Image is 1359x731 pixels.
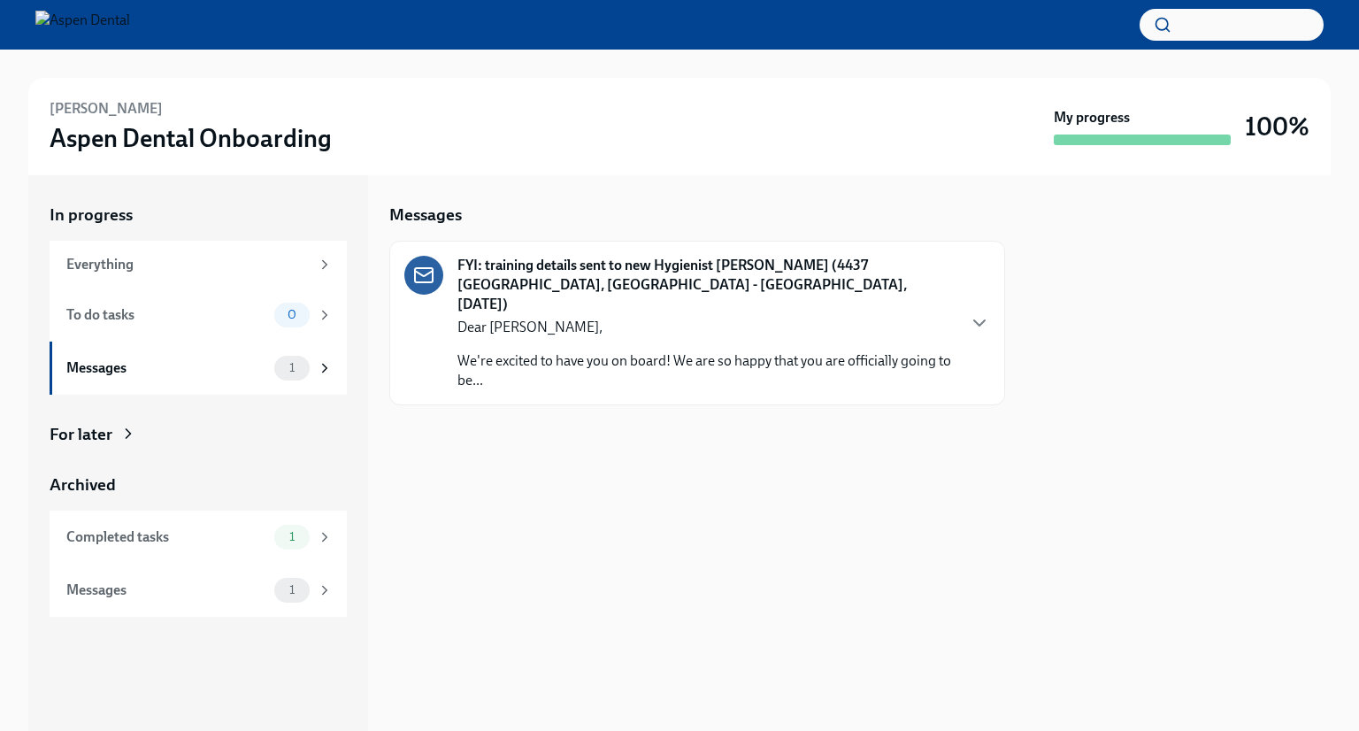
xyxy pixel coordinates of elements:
[50,564,347,617] a: Messages1
[50,423,347,446] a: For later
[35,11,130,39] img: Aspen Dental
[50,423,112,446] div: For later
[50,122,332,154] h3: Aspen Dental Onboarding
[457,318,955,337] p: Dear [PERSON_NAME],
[277,308,307,321] span: 0
[457,351,955,390] p: We're excited to have you on board! We are so happy that you are officially going to be...
[1245,111,1309,142] h3: 100%
[1054,108,1130,127] strong: My progress
[66,527,267,547] div: Completed tasks
[457,256,955,314] strong: FYI: training details sent to new Hygienist [PERSON_NAME] (4437 [GEOGRAPHIC_DATA], [GEOGRAPHIC_DA...
[50,342,347,395] a: Messages1
[389,204,462,227] h5: Messages
[50,289,347,342] a: To do tasks0
[279,583,305,596] span: 1
[279,530,305,543] span: 1
[66,305,267,325] div: To do tasks
[50,204,347,227] a: In progress
[50,473,347,496] a: Archived
[50,511,347,564] a: Completed tasks1
[66,255,310,274] div: Everything
[50,241,347,289] a: Everything
[66,358,267,378] div: Messages
[66,581,267,600] div: Messages
[279,361,305,374] span: 1
[50,99,163,119] h6: [PERSON_NAME]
